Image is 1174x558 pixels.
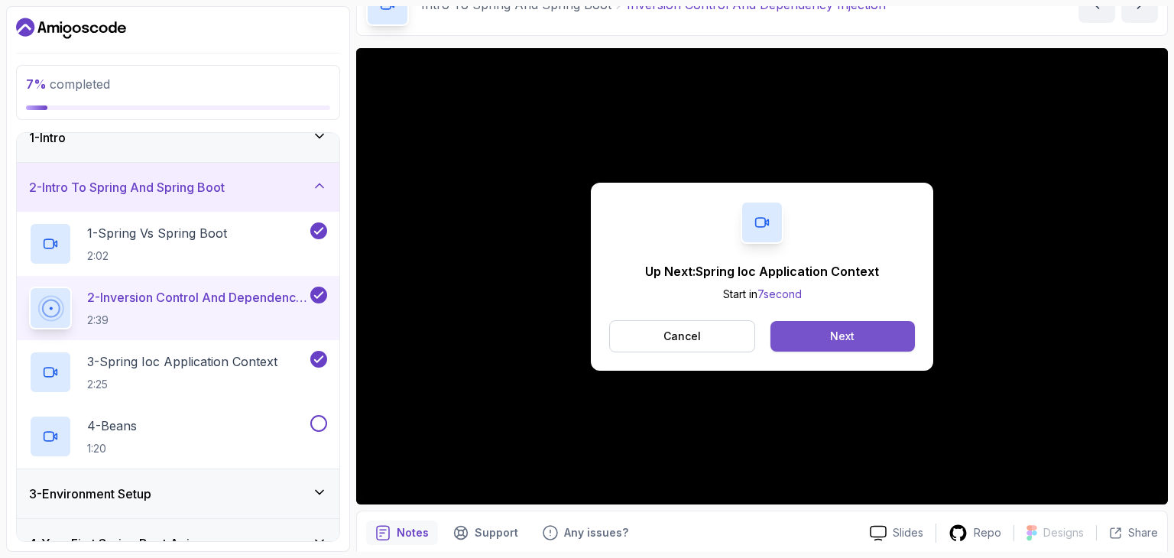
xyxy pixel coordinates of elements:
p: 1:20 [87,441,137,456]
p: Share [1128,525,1158,540]
button: Cancel [609,320,755,352]
p: 2 - Inversion Control And Dependency Injection [87,288,307,307]
p: Notes [397,525,429,540]
p: 2:02 [87,248,227,264]
a: Repo [936,524,1013,543]
a: Slides [858,525,936,541]
h3: 4 - Your First Spring Boot Api [29,534,190,553]
h3: 2 - Intro To Spring And Spring Boot [29,178,225,196]
button: 1-Intro [17,113,339,162]
h3: 1 - Intro [29,128,66,147]
button: 3-Environment Setup [17,469,339,518]
button: 3-Spring Ioc Application Context2:25 [29,351,327,394]
span: 7 % [26,76,47,92]
button: 4-Beans1:20 [29,415,327,458]
button: 1-Spring Vs Spring Boot2:02 [29,222,327,265]
p: Designs [1043,525,1084,540]
button: Feedback button [533,521,637,545]
iframe: 2 - Inversion Control and Dependency Injection [356,48,1168,504]
button: Share [1096,525,1158,540]
p: Up Next: Spring Ioc Application Context [645,262,879,281]
div: Next [830,329,855,344]
p: Any issues? [564,525,628,540]
p: Support [475,525,518,540]
button: Next [770,321,915,352]
span: completed [26,76,110,92]
p: Repo [974,525,1001,540]
button: 2-Inversion Control And Dependency Injection2:39 [29,287,327,329]
p: 2:25 [87,377,277,392]
button: Support button [444,521,527,545]
span: 7 second [757,287,802,300]
p: 2:39 [87,313,307,328]
p: 4 - Beans [87,417,137,435]
p: 3 - Spring Ioc Application Context [87,352,277,371]
p: 1 - Spring Vs Spring Boot [87,224,227,242]
p: Start in [645,287,879,302]
p: Slides [893,525,923,540]
p: Cancel [663,329,701,344]
button: notes button [366,521,438,545]
h3: 3 - Environment Setup [29,485,151,503]
a: Dashboard [16,16,126,41]
button: 2-Intro To Spring And Spring Boot [17,163,339,212]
